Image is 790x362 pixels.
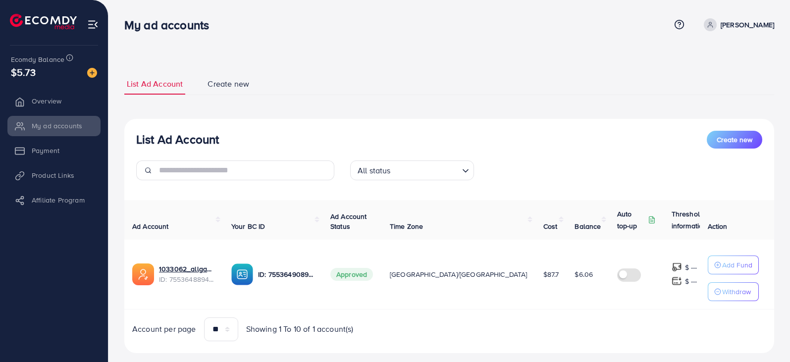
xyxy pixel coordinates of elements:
[350,160,474,180] div: Search for option
[672,262,682,272] img: top-up amount
[136,132,219,147] h3: List Ad Account
[543,269,559,279] span: $87.7
[708,282,759,301] button: Withdraw
[717,135,752,145] span: Create new
[159,264,215,284] div: <span class='underline'>1033062_allgadgets_1758721188396</span></br>7553648894026989575
[159,264,215,274] a: 1033062_allgadgets_1758721188396
[356,163,393,178] span: All status
[685,275,697,287] p: $ ---
[159,274,215,284] span: ID: 7553648894026989575
[707,131,762,149] button: Create new
[231,221,265,231] span: Your BC ID
[708,221,728,231] span: Action
[722,259,752,271] p: Add Fund
[11,54,64,64] span: Ecomdy Balance
[672,208,720,232] p: Threshold information
[231,263,253,285] img: ic-ba-acc.ded83a64.svg
[132,263,154,285] img: ic-ads-acc.e4c84228.svg
[246,323,354,335] span: Showing 1 To 10 of 1 account(s)
[575,221,601,231] span: Balance
[394,161,458,178] input: Search for option
[721,19,774,31] p: [PERSON_NAME]
[708,256,759,274] button: Add Fund
[722,286,751,298] p: Withdraw
[208,78,249,90] span: Create new
[700,18,774,31] a: [PERSON_NAME]
[330,268,373,281] span: Approved
[543,221,558,231] span: Cost
[87,19,99,30] img: menu
[390,221,423,231] span: Time Zone
[127,78,183,90] span: List Ad Account
[132,323,196,335] span: Account per page
[617,208,646,232] p: Auto top-up
[124,18,217,32] h3: My ad accounts
[390,269,527,279] span: [GEOGRAPHIC_DATA]/[GEOGRAPHIC_DATA]
[132,221,169,231] span: Ad Account
[10,14,77,29] img: logo
[258,268,315,280] p: ID: 7553649089456701448
[330,211,367,231] span: Ad Account Status
[575,269,593,279] span: $6.06
[672,276,682,286] img: top-up amount
[685,261,697,273] p: $ ---
[87,68,97,78] img: image
[11,65,36,79] span: $5.73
